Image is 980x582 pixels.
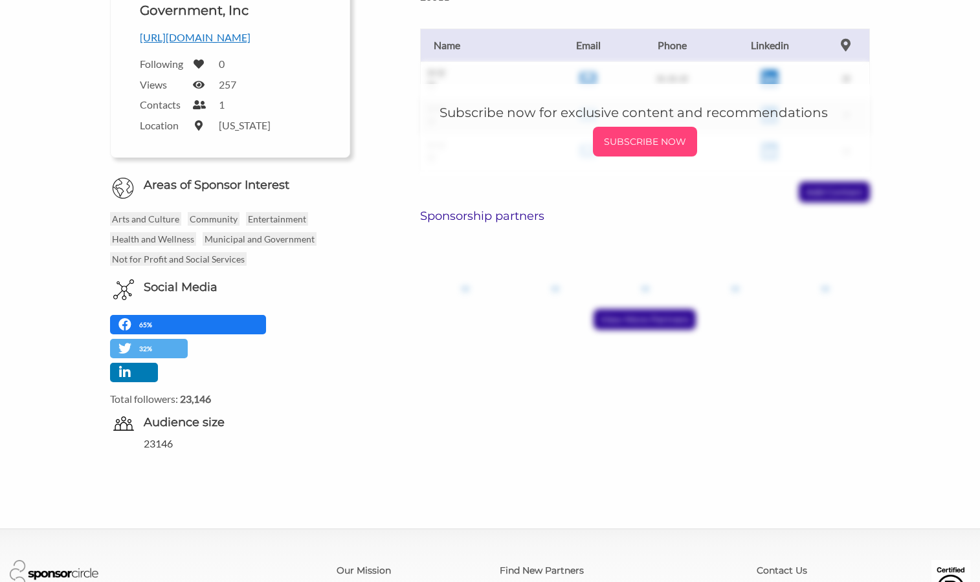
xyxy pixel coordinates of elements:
div: 23146 [144,436,361,451]
label: 0 [219,58,225,70]
th: Phone [627,28,717,61]
p: Not for Profit and Social Services [110,252,247,266]
a: Find New Partners [500,565,584,576]
a: SUBSCRIBE NOW [440,127,851,156]
label: [US_STATE] [219,119,271,131]
label: 257 [219,78,236,91]
th: Email [550,28,627,61]
label: Contacts [140,98,185,111]
h6: Audience size [144,415,361,431]
a: Contact Us [757,565,807,576]
th: Linkedin [717,28,822,61]
p: Health and Wellness [110,232,196,246]
h6: Social Media [144,279,217,296]
label: 1 [219,98,225,111]
p: 32% [139,343,155,355]
strong: 23,146 [180,393,211,405]
p: Entertainment [246,212,308,226]
h6: Sponsorship partners [420,209,871,223]
p: [URL][DOMAIN_NAME] [140,29,320,46]
h6: Areas of Sponsor Interest [100,177,360,193]
a: Our Mission [337,565,391,576]
p: Municipal and Government [203,232,317,246]
p: Community [188,212,239,226]
label: Total followers: [110,393,350,405]
th: Name [420,28,550,61]
h5: Subscribe now for exclusive content and recommendations [440,103,851,122]
label: Views [140,78,185,91]
img: Globe Icon [112,177,134,199]
p: Arts and Culture [110,212,181,226]
label: Location [140,119,185,131]
p: 65% [139,319,155,331]
p: SUBSCRIBE NOW [598,132,692,151]
img: Social Media Icon [113,279,134,300]
img: org-audience-size-icon-0ecdd2b5.svg [113,416,134,431]
label: Following [140,58,185,70]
